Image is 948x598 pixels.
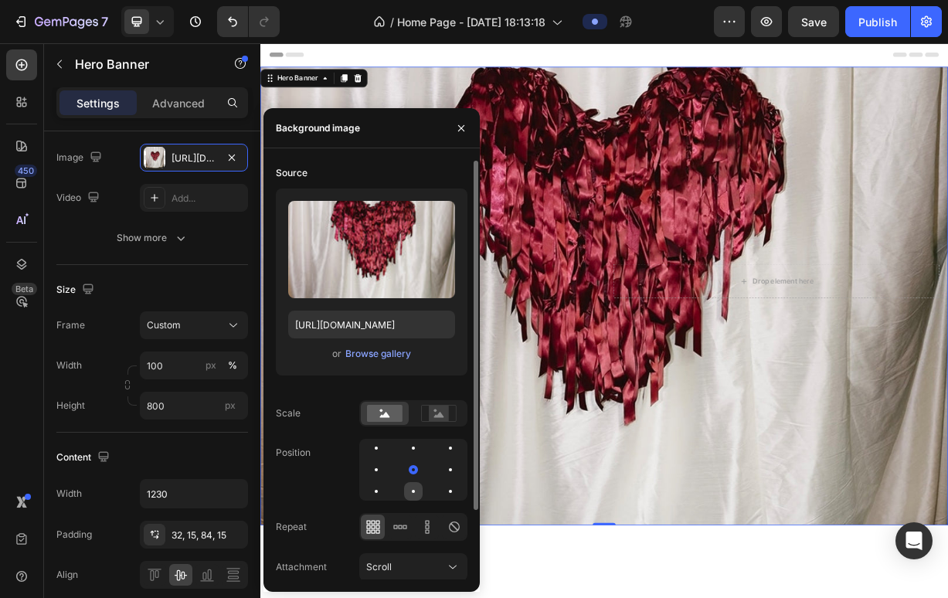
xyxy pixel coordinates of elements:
div: Source [276,166,308,180]
div: Hero Banner [19,40,81,54]
div: Size [56,280,97,301]
div: % [228,358,237,372]
span: Scroll [366,561,392,573]
div: Image [56,148,105,168]
p: 7 [101,12,108,31]
button: Save [788,6,839,37]
div: Undo/Redo [217,6,280,37]
button: Custom [140,311,248,339]
button: Publish [845,6,910,37]
input: px [140,392,248,420]
div: Background image [276,121,360,135]
input: px% [140,352,248,379]
img: preview-image [288,201,455,298]
button: 7 [6,6,115,37]
input: Auto [141,480,247,508]
div: Drop element here [664,314,746,327]
button: Show more [56,224,248,252]
div: Publish [858,14,897,30]
span: Custom [147,318,181,332]
button: Scroll [359,553,467,581]
button: % [202,356,220,375]
label: Width [56,358,82,372]
div: Repeat [276,520,307,534]
div: Video [56,188,103,209]
button: px [223,356,242,375]
div: px [206,358,216,372]
div: Align [56,568,78,582]
div: Scale [276,406,301,420]
span: Home Page - [DATE] 18:13:18 [397,14,545,30]
div: Attachment [276,560,327,574]
div: Add... [172,192,244,206]
div: Open Intercom Messenger [895,522,933,559]
p: Hero Banner [75,55,206,73]
span: px [225,399,236,411]
label: Height [56,399,85,413]
span: / [390,14,394,30]
input: https://example.com/image.jpg [288,311,455,338]
iframe: Design area [260,43,948,598]
div: Beta [12,283,37,295]
p: Settings [76,95,120,111]
div: Width [56,487,82,501]
div: Browse gallery [345,347,411,361]
div: 32, 15, 84, 15 [172,528,244,542]
div: [URL][DOMAIN_NAME] [172,151,216,165]
p: Advanced [152,95,205,111]
span: Save [801,15,827,29]
div: Show more [117,230,189,246]
button: Browse gallery [345,346,412,362]
label: Frame [56,318,85,332]
div: Content [56,447,113,468]
div: Padding [56,528,92,542]
div: Position [276,446,311,460]
div: 450 [15,165,37,177]
span: or [332,345,341,363]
